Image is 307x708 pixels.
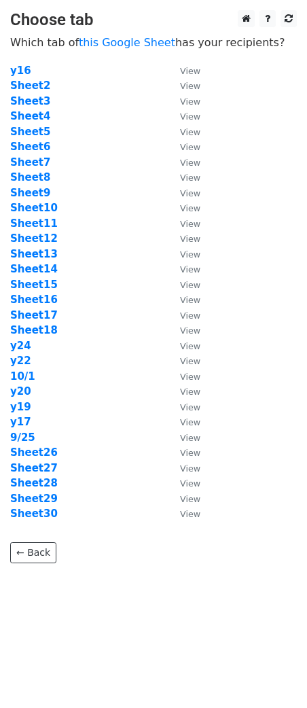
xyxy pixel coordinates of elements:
[166,202,200,214] a: View
[180,66,200,76] small: View
[166,446,200,459] a: View
[10,309,58,321] a: Sheet17
[180,158,200,168] small: View
[180,173,200,183] small: View
[10,232,58,245] a: Sheet12
[180,311,200,321] small: View
[180,96,200,107] small: View
[166,401,200,413] a: View
[166,156,200,169] a: View
[10,110,50,122] a: Sheet4
[166,493,200,505] a: View
[10,508,58,520] strong: Sheet30
[10,446,58,459] a: Sheet26
[166,232,200,245] a: View
[180,417,200,427] small: View
[10,385,31,397] a: y20
[166,110,200,122] a: View
[10,370,35,383] a: 10/1
[10,35,297,50] p: Which tab of has your recipients?
[166,279,200,291] a: View
[180,249,200,260] small: View
[166,416,200,428] a: View
[10,416,31,428] strong: y17
[10,431,35,444] a: 9/25
[180,81,200,91] small: View
[180,234,200,244] small: View
[166,309,200,321] a: View
[10,493,58,505] a: Sheet29
[10,10,297,30] h3: Choose tab
[10,65,31,77] a: y16
[10,279,58,291] a: Sheet15
[166,294,200,306] a: View
[166,65,200,77] a: View
[10,263,58,275] a: Sheet14
[10,171,50,183] a: Sheet8
[10,202,58,214] a: Sheet10
[180,372,200,382] small: View
[166,263,200,275] a: View
[166,385,200,397] a: View
[166,187,200,199] a: View
[10,477,58,489] a: Sheet28
[10,248,58,260] a: Sheet13
[180,325,200,336] small: View
[166,79,200,92] a: View
[180,142,200,152] small: View
[166,126,200,138] a: View
[10,340,31,352] a: y24
[10,79,50,92] a: Sheet2
[166,508,200,520] a: View
[180,478,200,489] small: View
[180,203,200,213] small: View
[10,141,50,153] a: Sheet6
[180,280,200,290] small: View
[166,370,200,383] a: View
[166,340,200,352] a: View
[10,95,50,107] a: Sheet3
[10,187,50,199] a: Sheet9
[180,387,200,397] small: View
[79,36,175,49] a: this Google Sheet
[10,324,58,336] strong: Sheet18
[10,217,58,230] a: Sheet11
[10,462,58,474] a: Sheet27
[180,341,200,351] small: View
[166,248,200,260] a: View
[166,477,200,489] a: View
[10,401,31,413] strong: y19
[180,188,200,198] small: View
[180,264,200,275] small: View
[10,294,58,306] a: Sheet16
[180,448,200,458] small: View
[180,402,200,412] small: View
[180,295,200,305] small: View
[180,356,200,366] small: View
[166,95,200,107] a: View
[166,355,200,367] a: View
[166,462,200,474] a: View
[180,463,200,474] small: View
[180,433,200,443] small: View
